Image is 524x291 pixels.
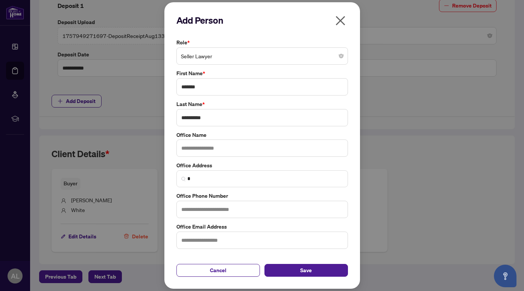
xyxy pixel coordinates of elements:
[339,54,343,58] span: close-circle
[176,14,348,26] h2: Add Person
[176,192,348,200] label: Office Phone Number
[176,131,348,139] label: Office Name
[494,265,516,287] button: Open asap
[181,177,186,181] img: search_icon
[210,264,226,276] span: Cancel
[181,49,343,63] span: Seller Lawyer
[176,100,348,108] label: Last Name
[176,38,348,47] label: Role
[176,161,348,170] label: Office Address
[334,15,346,27] span: close
[264,264,348,277] button: Save
[300,264,312,276] span: Save
[176,69,348,77] label: First Name
[176,264,260,277] button: Cancel
[176,223,348,231] label: Office Email Address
